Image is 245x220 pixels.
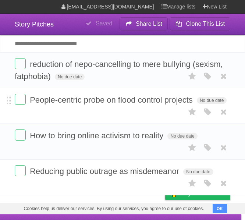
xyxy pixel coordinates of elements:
[213,204,227,213] button: OK
[197,97,227,104] span: No due date
[185,70,199,82] label: Star task
[185,106,199,118] label: Star task
[185,142,199,154] label: Star task
[15,58,26,69] label: Done
[30,95,195,104] span: People-centric probe on flood control projects
[120,17,168,31] button: Share List
[185,177,199,189] label: Star task
[136,21,162,27] b: Share List
[55,74,85,80] span: No due date
[181,187,227,200] span: Buy me a coffee
[186,21,225,27] b: Clone This List
[30,131,165,140] span: How to bring online activism to reality
[15,60,223,81] span: reduction of nepo-cancelling to mere bullying (sexism, fatphobia)
[15,94,26,105] label: Done
[167,133,197,139] span: No due date
[16,203,211,214] span: Cookies help us deliver our services. By using our services, you agree to our use of cookies.
[183,168,213,175] span: No due date
[15,165,26,176] label: Done
[15,129,26,141] label: Done
[15,21,54,28] span: Story Pitches
[30,167,181,176] span: Reducing public outrage as misdemeanor
[170,17,230,31] button: Clone This List
[96,20,112,26] b: Saved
